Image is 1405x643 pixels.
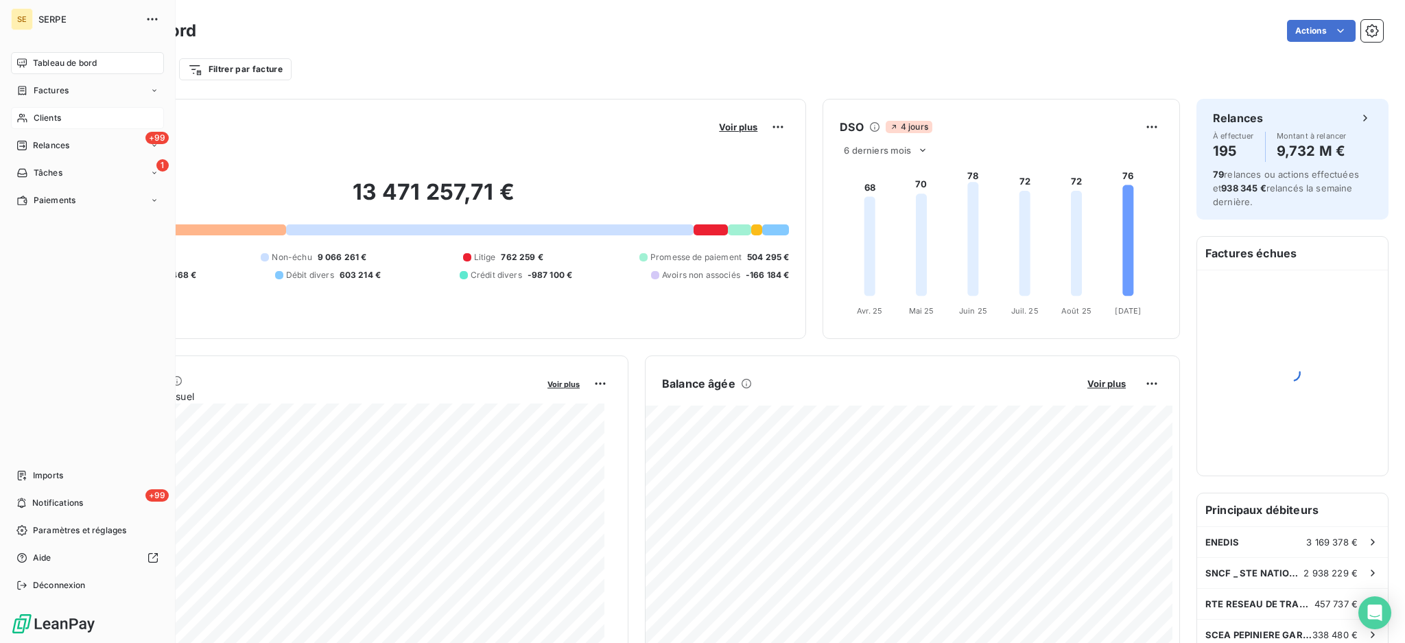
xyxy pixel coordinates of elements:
span: 3 169 378 € [1306,537,1358,548]
button: Filtrer par facture [179,58,292,80]
h6: Relances [1213,110,1263,126]
a: Aide [11,547,164,569]
span: 762 259 € [501,251,543,264]
span: ENEDIS [1205,537,1239,548]
span: Déconnexion [33,579,86,592]
tspan: Juil. 25 [1011,306,1039,316]
span: 6 derniers mois [844,145,911,156]
span: Notifications [32,497,83,509]
span: Chiffre d'affaires mensuel [78,389,538,404]
span: SCEA PEPINIERE GARDOISE [1205,629,1312,640]
span: -166 184 € [746,269,790,281]
h6: DSO [840,119,863,135]
button: Actions [1287,20,1356,42]
span: +99 [145,132,169,144]
span: +99 [145,489,169,502]
tspan: Avr. 25 [857,306,882,316]
span: Promesse de paiement [650,251,742,264]
span: 1 [156,159,169,172]
h6: Balance âgée [662,375,735,392]
span: Voir plus [1087,378,1126,389]
span: Paramètres et réglages [33,524,126,537]
span: 2 938 229 € [1303,568,1358,578]
tspan: Juin 25 [959,306,987,316]
span: Tableau de bord [33,57,97,69]
h4: 9,732 M € [1277,140,1347,162]
span: Crédit divers [471,269,522,281]
tspan: Mai 25 [909,306,934,316]
span: Aide [33,552,51,564]
span: Montant à relancer [1277,132,1347,140]
span: 9 066 261 € [318,251,367,264]
span: 603 214 € [340,269,381,281]
span: Voir plus [547,379,580,389]
div: Open Intercom Messenger [1358,596,1391,629]
h6: Principaux débiteurs [1197,493,1388,526]
img: Logo LeanPay [11,613,96,635]
span: Non-échu [272,251,311,264]
span: Clients [34,112,61,124]
h6: Factures échues [1197,237,1388,270]
tspan: Août 25 [1061,306,1091,316]
span: SNCF _ STE NATIONALE [1205,568,1303,578]
span: -987 100 € [528,269,573,281]
span: 79 [1213,169,1224,180]
button: Voir plus [715,121,761,133]
span: 504 295 € [747,251,789,264]
span: relances ou actions effectuées et relancés la semaine dernière. [1213,169,1359,207]
h4: 195 [1213,140,1254,162]
span: Relances [33,139,69,152]
span: Paiements [34,194,75,207]
span: 338 480 € [1312,629,1358,640]
span: RTE RESEAU DE TRANSPORT ELECTRICITE [1205,598,1314,609]
button: Voir plus [543,377,584,390]
span: Voir plus [719,121,757,132]
span: Factures [34,84,69,97]
span: Tâches [34,167,62,179]
span: Imports [33,469,63,482]
span: Litige [474,251,496,264]
span: 938 345 € [1221,183,1266,194]
span: SERPE [38,14,137,25]
span: Débit divers [286,269,334,281]
span: Avoirs non associés [662,269,740,281]
tspan: [DATE] [1115,306,1142,316]
div: SE [11,8,33,30]
span: 457 737 € [1314,598,1358,609]
span: 4 jours [886,121,932,133]
button: Voir plus [1083,377,1130,390]
span: À effectuer [1213,132,1254,140]
h2: 13 471 257,71 € [78,178,789,220]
